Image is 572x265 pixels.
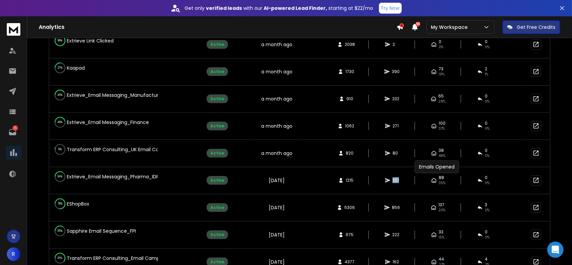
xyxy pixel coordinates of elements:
[485,208,490,213] span: 0 %
[13,125,18,131] p: 1
[392,205,400,210] span: 856
[346,96,353,102] span: 910
[392,232,399,237] span: 222
[49,31,158,50] td: Extrieve Link Clicked
[393,259,399,265] span: 162
[58,255,62,262] p: 61 %
[49,222,158,241] td: Sapphire Email Sequence_FPI
[438,99,445,104] span: 28 %
[49,58,158,77] td: Kaapad
[207,203,228,212] div: Active
[485,180,490,186] span: 0 %
[206,5,242,12] strong: verified leads
[439,121,445,126] span: 100
[438,202,444,208] span: 137
[393,178,399,183] span: 251
[207,67,228,76] div: Active
[439,153,445,159] span: 48 %
[58,65,62,71] p: 27 %
[39,23,397,31] h1: Analytics
[379,3,402,14] button: Try Now
[415,160,459,173] div: Emails Opened
[416,22,420,26] span: 50
[392,96,399,102] span: 232
[7,247,20,261] button: R
[264,5,327,12] strong: AI-powered Lead Finder,
[249,85,303,112] td: a month ago
[439,257,444,262] span: 44
[393,123,399,129] span: 271
[485,45,490,50] span: 0 %
[502,20,560,34] button: Get Free Credits
[439,175,444,180] span: 88
[58,37,62,44] p: 99 %
[249,140,303,167] td: a month ago
[58,119,63,126] p: 46 %
[485,39,488,45] span: 0
[185,5,374,12] p: Get only with our starting at $22/mo
[249,194,303,221] td: [DATE]
[517,24,555,31] p: Get Free Credits
[345,69,354,74] span: 1730
[431,24,470,31] p: My Workspace
[49,86,158,105] td: Extrieve_Email Messaging_Manufacturing
[439,72,444,77] span: 19 %
[7,23,20,36] img: logo
[439,148,444,153] span: 38
[485,153,490,159] span: 0 %
[485,93,488,99] span: 0
[438,93,444,99] span: 65
[345,123,354,129] span: 1062
[439,235,444,240] span: 15 %
[49,113,158,132] td: Extrieve_Email Messaging_Finance
[58,92,63,99] p: 40 %
[207,230,228,239] div: Active
[547,242,564,258] div: Open Intercom Messenger
[207,149,228,158] div: Active
[439,180,445,186] span: 35 %
[485,202,487,208] span: 3
[49,140,158,159] td: Transform ERP Consulting_UK Email Campaign_New
[207,176,228,185] div: Active
[207,40,228,49] div: Active
[207,94,228,103] div: Active
[485,148,488,153] span: 0
[485,235,490,240] span: 0 %
[58,146,62,153] p: 6 %
[439,126,445,131] span: 37 %
[485,66,487,72] span: 2
[249,112,303,140] td: a month ago
[393,42,399,47] span: 2
[439,66,443,72] span: 73
[49,194,158,213] td: EShopBox
[49,167,158,186] td: Extrieve_Email Messaging_Pharma_IDP
[393,151,399,156] span: 80
[439,45,443,50] span: 0 %
[439,39,441,45] span: 0
[58,228,63,234] p: 35 %
[345,259,355,265] span: 4377
[439,229,443,235] span: 33
[58,200,62,207] p: 78 %
[249,58,303,85] td: a month ago
[485,126,490,131] span: 0 %
[485,72,488,77] span: 1 %
[438,208,445,213] span: 20 %
[346,232,354,237] span: 675
[249,221,303,248] td: [DATE]
[346,151,354,156] span: 820
[249,167,303,194] td: [DATE]
[485,257,488,262] span: 4
[485,121,488,126] span: 0
[58,173,63,180] p: 34 %
[207,122,228,130] div: Active
[346,178,354,183] span: 1215
[6,125,19,139] a: 1
[485,175,488,180] span: 0
[344,205,355,210] span: 5306
[485,229,488,235] span: 0
[345,42,355,47] span: 2038
[392,69,400,74] span: 390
